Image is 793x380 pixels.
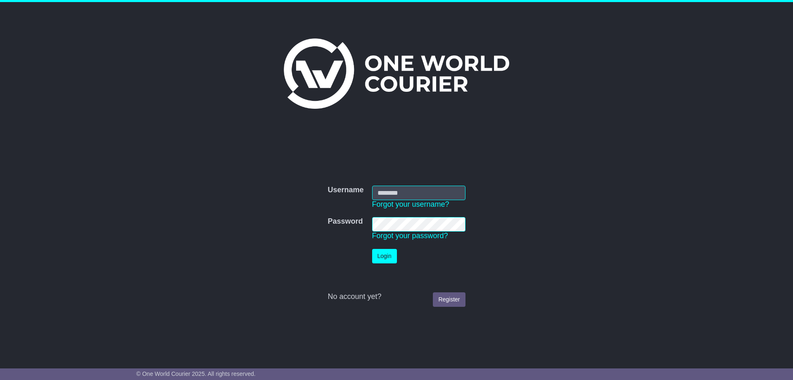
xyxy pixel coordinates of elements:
label: Username [328,186,363,195]
a: Forgot your username? [372,200,449,208]
span: © One World Courier 2025. All rights reserved. [136,370,256,377]
button: Login [372,249,397,263]
a: Register [433,292,465,307]
label: Password [328,217,363,226]
a: Forgot your password? [372,232,448,240]
img: One World [284,38,509,109]
div: No account yet? [328,292,465,301]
